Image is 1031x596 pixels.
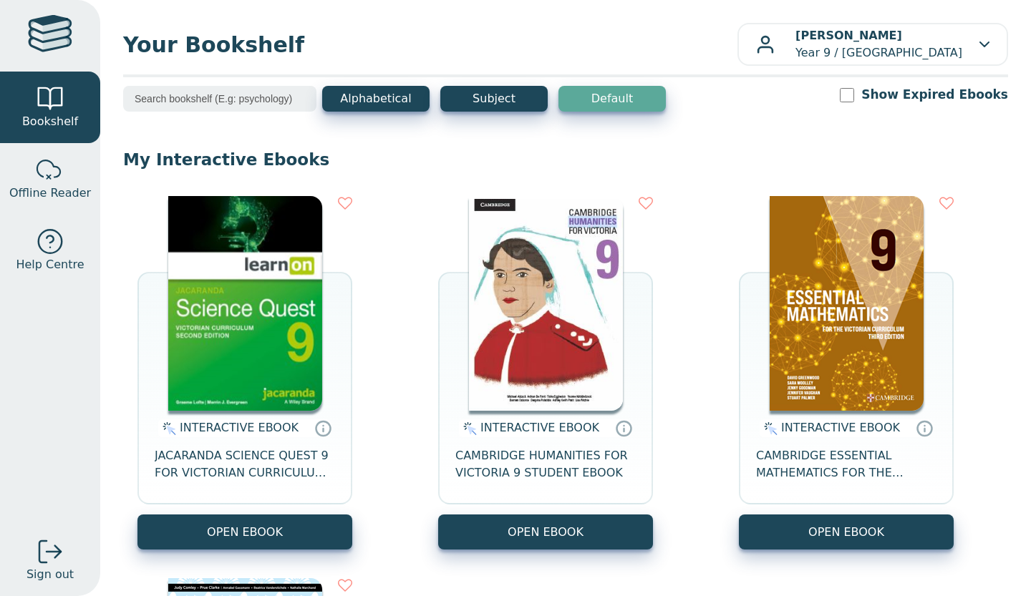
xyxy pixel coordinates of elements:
[123,29,737,61] span: Your Bookshelf
[795,29,902,42] b: [PERSON_NAME]
[916,419,933,436] a: Interactive eBooks are accessed online via the publisher’s portal. They contain interactive resou...
[480,421,599,434] span: INTERACTIVE EBOOK
[459,420,477,437] img: interactive.svg
[158,420,176,437] img: interactive.svg
[760,420,778,437] img: interactive.svg
[123,86,316,112] input: Search bookshelf (E.g: psychology)
[558,86,666,112] button: Default
[168,196,322,411] img: 30be4121-5288-ea11-a992-0272d098c78b.png
[322,86,430,112] button: Alphabetical
[440,86,548,112] button: Subject
[9,185,91,202] span: Offline Reader
[861,86,1008,104] label: Show Expired Ebooks
[756,447,936,482] span: CAMBRIDGE ESSENTIAL MATHEMATICS FOR THE VICTORIAN CURRICULUM YEAR 9 EBOOK 3E
[22,113,78,130] span: Bookshelf
[16,256,84,273] span: Help Centre
[137,514,352,549] button: OPEN EBOOK
[455,447,636,482] span: CAMBRIDGE HUMANITIES FOR VICTORIA 9 STUDENT EBOOK
[26,566,74,583] span: Sign out
[180,421,299,434] span: INTERACTIVE EBOOK
[737,23,1008,66] button: [PERSON_NAME]Year 9 / [GEOGRAPHIC_DATA]
[123,149,1008,170] p: My Interactive Ebooks
[314,419,331,436] a: Interactive eBooks are accessed online via the publisher’s portal. They contain interactive resou...
[155,447,335,482] span: JACARANDA SCIENCE QUEST 9 FOR VICTORIAN CURRICULUM LEARNON 2E EBOOK
[469,196,623,411] img: af095790-ea88-ea11-a992-0272d098c78b.jpg
[615,419,632,436] a: Interactive eBooks are accessed online via the publisher’s portal. They contain interactive resou...
[739,514,954,549] button: OPEN EBOOK
[438,514,653,549] button: OPEN EBOOK
[795,27,962,62] p: Year 9 / [GEOGRAPHIC_DATA]
[781,421,900,434] span: INTERACTIVE EBOOK
[770,196,924,411] img: 04b5599d-fef1-41b0-b233-59aa45d44596.png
